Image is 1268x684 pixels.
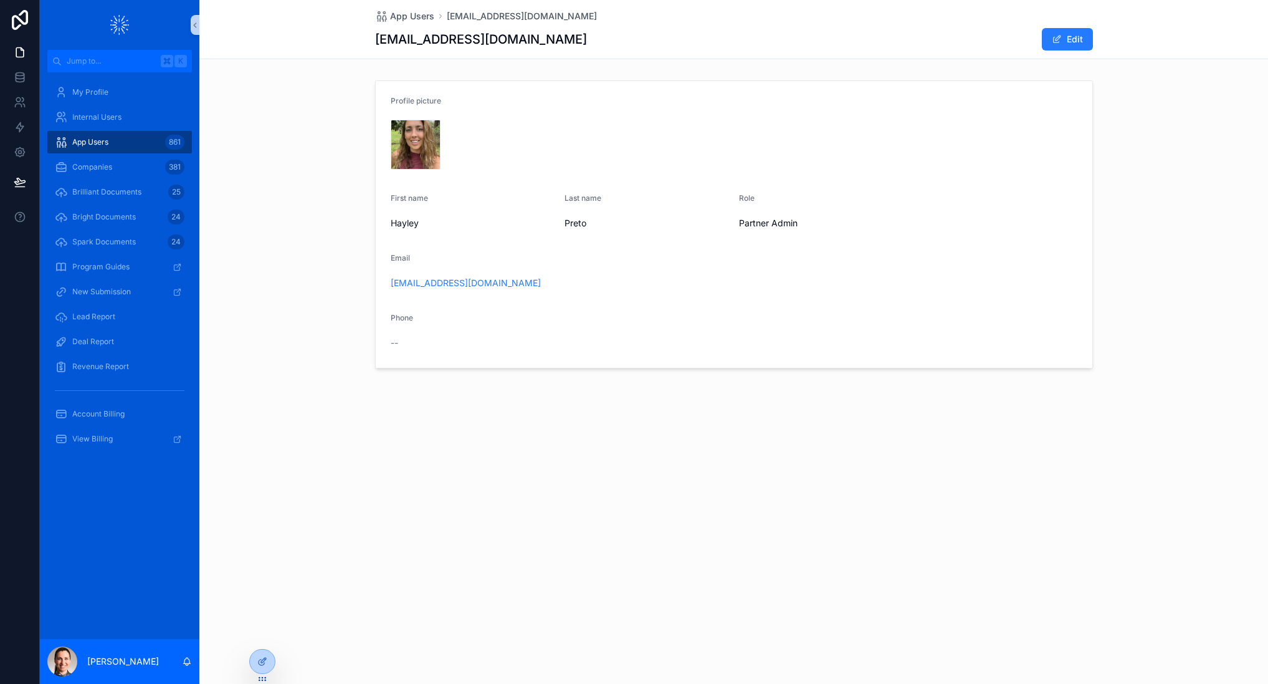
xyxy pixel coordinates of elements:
[391,193,428,203] span: First name
[1042,28,1093,51] button: Edit
[47,181,192,203] a: Brilliant Documents25
[72,312,115,322] span: Lead Report
[391,313,413,322] span: Phone
[165,160,184,175] div: 381
[47,156,192,178] a: Companies381
[375,10,434,22] a: App Users
[47,306,192,328] a: Lead Report
[72,262,130,272] span: Program Guides
[176,56,186,66] span: K
[72,87,108,97] span: My Profile
[67,56,156,66] span: Jump to...
[110,15,129,35] img: App logo
[72,162,112,172] span: Companies
[72,287,131,297] span: New Submission
[565,193,601,203] span: Last name
[72,362,129,372] span: Revenue Report
[72,409,125,419] span: Account Billing
[390,10,434,22] span: App Users
[72,137,108,147] span: App Users
[72,237,136,247] span: Spark Documents
[47,256,192,278] a: Program Guides
[40,72,199,466] div: scrollable content
[168,234,184,249] div: 24
[391,253,410,263] span: Email
[47,231,192,253] a: Spark Documents24
[47,428,192,450] a: View Billing
[168,210,184,224] div: 24
[47,330,192,353] a: Deal Report
[47,106,192,128] a: Internal Users
[739,217,798,229] span: Partner Admin
[391,337,398,349] span: --
[391,217,555,229] span: Hayley
[391,277,541,289] a: [EMAIL_ADDRESS][DOMAIN_NAME]
[565,217,729,229] span: Preto
[391,96,441,105] span: Profile picture
[47,206,192,228] a: Bright Documents24
[47,81,192,104] a: My Profile
[72,434,113,444] span: View Billing
[47,281,192,303] a: New Submission
[72,212,136,222] span: Bright Documents
[72,187,141,197] span: Brilliant Documents
[447,10,597,22] a: [EMAIL_ADDRESS][DOMAIN_NAME]
[87,655,159,668] p: [PERSON_NAME]
[47,131,192,153] a: App Users861
[47,403,192,425] a: Account Billing
[165,135,184,150] div: 861
[739,193,755,203] span: Role
[47,50,192,72] button: Jump to...K
[47,355,192,378] a: Revenue Report
[168,185,184,200] div: 25
[72,337,114,347] span: Deal Report
[72,112,122,122] span: Internal Users
[375,31,587,48] h1: [EMAIL_ADDRESS][DOMAIN_NAME]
